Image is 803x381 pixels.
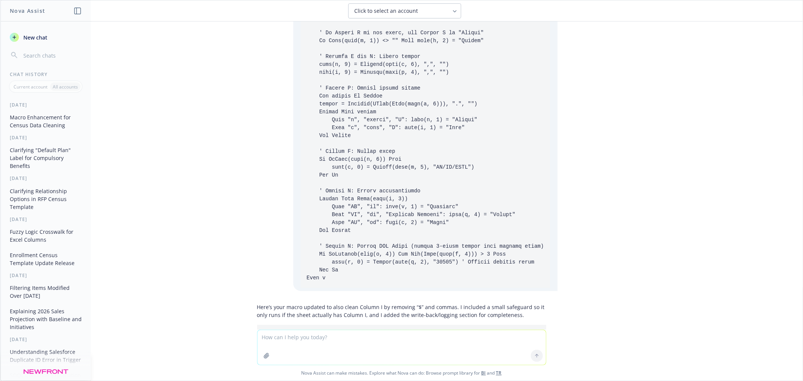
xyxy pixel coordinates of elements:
[1,102,91,108] div: [DATE]
[7,226,85,246] button: Fuzzy Logic Crosswalk for Excel Columns
[53,84,78,90] p: All accounts
[3,365,800,381] span: Nova Assist can make mistakes. Explore what Nova can do: Browse prompt library for and
[355,7,418,15] span: Click to select an account
[7,111,85,131] button: Macro Enhancement for Census Data Cleaning
[481,370,486,376] a: BI
[10,7,45,15] h1: Nova Assist
[22,34,47,41] span: New chat
[7,144,85,172] button: Clarifying "Default Plan" Label for Compulsory Benefits
[7,185,85,213] button: Clarifying Relationship Options in RFP Census Template
[1,71,91,78] div: Chat History
[1,336,91,343] div: [DATE]
[22,50,82,61] input: Search chats
[1,175,91,181] div: [DATE]
[7,305,85,333] button: Explaining 2026 Sales Projection with Baseline and Initiatives
[7,249,85,269] button: Enrollment Census Template Update Release
[1,272,91,279] div: [DATE]
[7,282,85,302] button: Filtering Items Modified Over [DATE]
[1,134,91,141] div: [DATE]
[7,346,85,366] button: Understanding Salesforce Duplicate ID Error in Trigger
[1,216,91,223] div: [DATE]
[496,370,502,376] a: TR
[257,303,546,319] p: Here’s your macro updated to also clean Column I by removing “$” and commas. I included a small s...
[14,84,47,90] p: Current account
[7,30,85,44] button: New chat
[348,3,461,18] button: Click to select an account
